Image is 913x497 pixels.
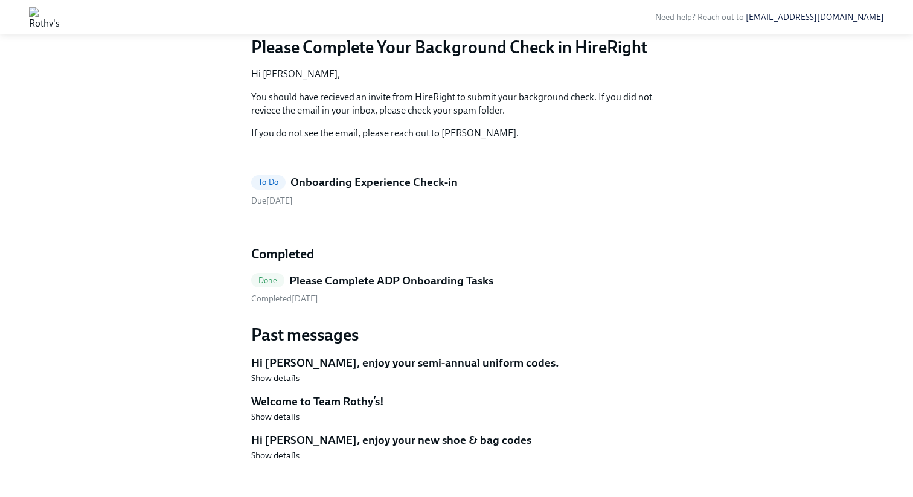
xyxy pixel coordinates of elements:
a: [EMAIL_ADDRESS][DOMAIN_NAME] [746,12,884,22]
p: You should have recieved an invite from HireRight to submit your background check. If you did not... [251,91,662,117]
h5: Hi [PERSON_NAME], enjoy your semi-annual uniform codes. [251,355,662,371]
button: Show details [251,411,300,423]
h3: Please Complete Your Background Check in HireRight [251,36,662,58]
h5: Please Complete ADP Onboarding Tasks [289,273,493,289]
h3: Past messages [251,324,662,345]
button: Show details [251,449,300,461]
span: Need help? Reach out to [655,12,884,22]
a: DonePlease Complete ADP Onboarding Tasks Completed[DATE] [251,273,662,305]
h5: Welcome to Team Rothy’s! [251,394,662,409]
h5: Hi [PERSON_NAME], enjoy your new shoe & bag codes [251,432,662,448]
p: Hi [PERSON_NAME], [251,68,662,81]
p: If you do not see the email, please reach out to [PERSON_NAME]. [251,127,662,140]
span: Done [251,276,284,285]
h5: Onboarding Experience Check-in [290,175,458,190]
span: Friday, September 5th 2025, 6:00 pm [251,196,293,206]
h4: Completed [251,245,662,263]
span: To Do [251,178,286,187]
img: Rothy's [29,7,60,27]
span: Friday, July 11th 2025, 9:22 am [251,293,318,304]
button: Show details [251,372,300,384]
a: To DoOnboarding Experience Check-inDue[DATE] [251,175,662,207]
